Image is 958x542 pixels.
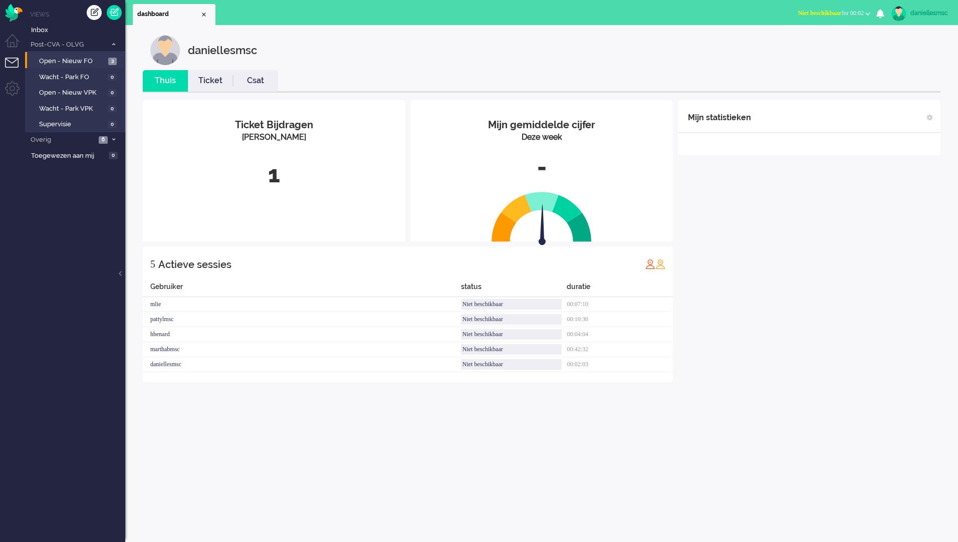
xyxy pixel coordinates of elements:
[39,104,105,114] span: Wacht - Park VPK
[143,70,188,92] li: Thuis
[567,342,673,357] div: 00:42:32
[5,7,23,14] a: Omnidesk
[910,8,948,18] div: daniellesmsc
[521,204,564,247] img: arrow.svg
[143,297,461,312] div: mlie
[31,151,106,161] span: Toegewezen aan mij
[39,57,106,66] span: Open - Nieuw FO
[891,6,906,21] img: avatar
[461,282,567,297] div: status
[492,191,592,242] img: semi_circle.svg
[39,120,105,129] span: Supervisie
[29,135,96,145] span: Overig
[143,327,461,342] div: hbenard
[150,118,398,132] div: Ticket Bijdragen
[461,299,562,310] div: Niet beschikbaar
[29,71,124,82] a: Wacht - Park FO 0
[188,75,233,87] a: Ticket
[5,58,28,80] li: Tickets menu
[567,282,673,297] div: duratie
[158,254,231,275] div: Actieve sessies
[150,158,398,191] div: 1
[655,259,665,269] img: profile_orange.svg
[461,314,562,325] div: Niet beschikbaar
[688,108,751,128] div: Mijn statistieken
[29,87,124,98] a: Open - Nieuw VPK 0
[143,342,461,357] div: marthabmsc
[798,10,842,17] span: Niet beschikbaar
[5,4,23,22] img: flow_omnibird.svg
[107,5,122,20] a: Quick Ticket
[99,136,108,144] span: 6
[798,10,864,17] span: for 00:02
[418,132,665,143] div: Deze week
[29,55,124,66] a: Open - Nieuw FO 3
[29,150,125,161] a: Toegewezen aan mij 0
[567,297,673,312] div: 00:07:10
[108,105,117,113] span: 0
[418,118,665,132] div: Mijn gemiddelde cijfer
[108,121,117,128] span: 0
[29,103,124,114] a: Wacht - Park VPK 0
[150,132,398,143] div: [PERSON_NAME]
[792,3,876,25] li: Niet beschikbaarfor 00:02
[108,58,117,65] span: 3
[137,10,200,19] span: dashboard
[143,312,461,327] div: pattylmsc
[567,357,673,372] div: 00:02:03
[233,75,278,87] a: Csat
[5,34,28,57] li: Dashboard menu
[150,35,180,65] img: customer.svg
[418,151,665,184] div: -
[889,6,948,21] a: daniellesmsc
[188,35,257,65] div: daniellesmsc
[29,118,124,129] a: Supervisie 0
[87,5,102,20] div: Creëer ticket
[29,24,125,35] a: Inbox
[5,81,28,104] li: Admin menu
[39,88,105,98] span: Open - Nieuw VPK
[31,26,125,35] span: Inbox
[461,344,562,355] div: Niet beschikbaar
[108,74,117,81] span: 0
[567,312,673,327] div: 00:10:30
[233,70,278,92] li: Csat
[108,89,117,97] span: 0
[143,282,461,297] div: Gebruiker
[133,4,215,25] li: Dashboard
[39,73,105,82] span: Wacht - Park FO
[645,259,655,269] img: profile_red.svg
[188,70,233,92] li: Ticket
[30,10,125,19] li: Views
[29,40,107,50] span: Post-CVA - OLVG
[150,254,155,274] div: 5
[143,357,461,372] div: daniellesmsc
[461,359,562,370] div: Niet beschikbaar
[567,327,673,342] div: 00:04:04
[461,329,562,340] div: Niet beschikbaar
[200,11,208,19] div: Close tab
[109,152,118,159] span: 0
[792,6,876,21] button: Niet beschikbaarfor 00:02
[143,75,188,87] a: Thuis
